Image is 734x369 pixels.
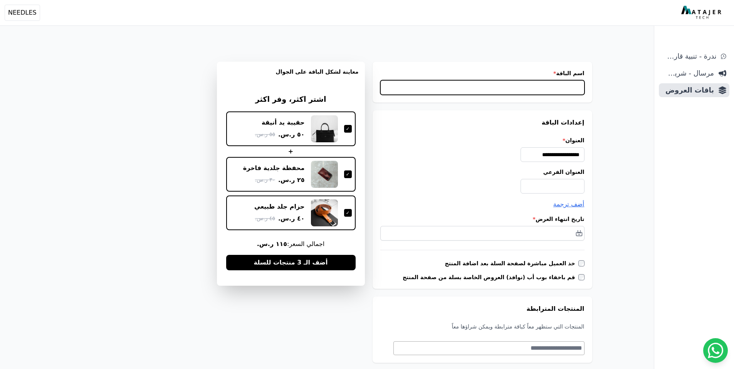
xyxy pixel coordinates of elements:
label: قم باخفاء بوب أب (نوافذ) العروض الخاصة بسلة من صفحة المنتج [403,273,578,281]
div: محفظة جلدية فاخرة [243,164,305,172]
label: خذ العميل مباشرة لصفحة السلة بعد اضافة المنتج [445,259,578,267]
span: ندرة - تنبية قارب علي النفاذ [662,51,716,62]
label: تاريخ انتهاء العرض [380,215,585,223]
span: ٤٥ ر.س. [255,214,275,222]
label: اسم الباقة [380,69,585,77]
span: ٤٠ ر.س. [278,214,305,223]
img: محفظة جلدية فاخرة [311,161,338,188]
button: أضف ترجمة [553,200,585,209]
div: حزام جلد طبيعي [254,202,305,211]
span: أضف الـ 3 منتجات للسلة [254,258,328,267]
p: المنتجات التي ستظهر معاً كباقة مترابطة ويمكن شراؤها معاً [380,323,585,330]
span: NEEDLES [8,8,37,17]
span: ٢٥ ر.س. [278,175,305,185]
span: ٥٥ ر.س. [255,130,275,138]
span: ٣٠ ر.س. [255,176,275,184]
span: باقات العروض [662,85,714,96]
textarea: Search [394,344,582,353]
h3: اشتر اكثر، وفر اكثر [226,94,356,105]
h3: إعدادات الباقة [380,118,585,127]
h3: معاينة لشكل الباقة على الجوال [223,68,359,85]
h3: المنتجات المترابطة [380,304,585,313]
label: العنوان [380,136,585,144]
button: أضف الـ 3 منتجات للسلة [226,255,356,270]
label: العنوان الفرعي [380,168,585,176]
span: أضف ترجمة [553,201,585,208]
span: اجمالي السعر: [226,239,356,249]
img: MatajerTech Logo [681,6,723,20]
span: ٥٠ ر.س. [278,130,305,139]
span: مرسال - شريط دعاية [662,68,714,79]
button: NEEDLES [5,5,40,21]
img: حقيبة يد أنيقة [311,115,338,142]
b: ١١٥ ر.س. [257,240,287,248]
img: حزام جلد طبيعي [311,199,338,226]
div: + [226,147,356,156]
div: حقيبة يد أنيقة [262,118,304,127]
